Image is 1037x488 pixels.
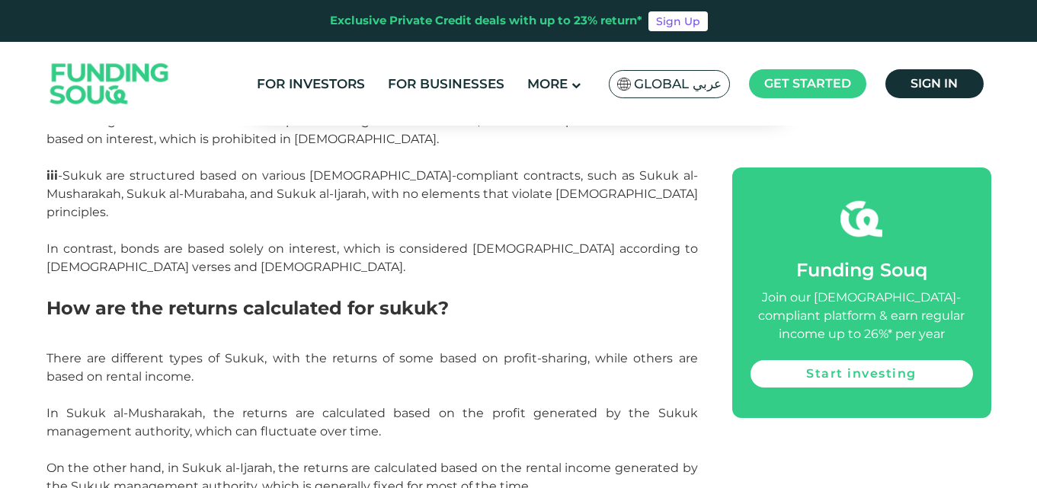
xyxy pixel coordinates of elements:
[796,259,927,281] span: Funding Souq
[648,11,708,31] a: Sign Up
[46,113,64,128] strong: ii -
[751,360,973,388] a: Start investing
[751,289,973,343] div: Join our [DEMOGRAPHIC_DATA]-compliant platform & earn regular income up to 26%* per year
[840,198,882,240] img: fsicon
[384,72,508,97] a: For Businesses
[46,351,698,439] span: There are different types of Sukuk, with the returns of some based on profit-sharing, while other...
[253,72,369,97] a: For Investors
[764,76,851,91] span: Get started
[617,78,631,91] img: SA Flag
[527,76,568,91] span: More
[911,76,958,91] span: Sign in
[35,46,184,123] img: Logo
[46,113,698,146] span: Sukuk generate revenue based on profit-sharing or rental income, while bonds provide fixed income...
[885,69,984,98] a: Sign in
[46,168,58,183] strong: iii
[46,168,698,274] span: -Sukuk are structured based on various [DEMOGRAPHIC_DATA]-compliant contracts, such as Sukuk al-M...
[46,297,449,319] span: How are the returns calculated for sukuk?
[634,75,722,93] span: Global عربي
[330,12,642,30] div: Exclusive Private Credit deals with up to 23% return*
